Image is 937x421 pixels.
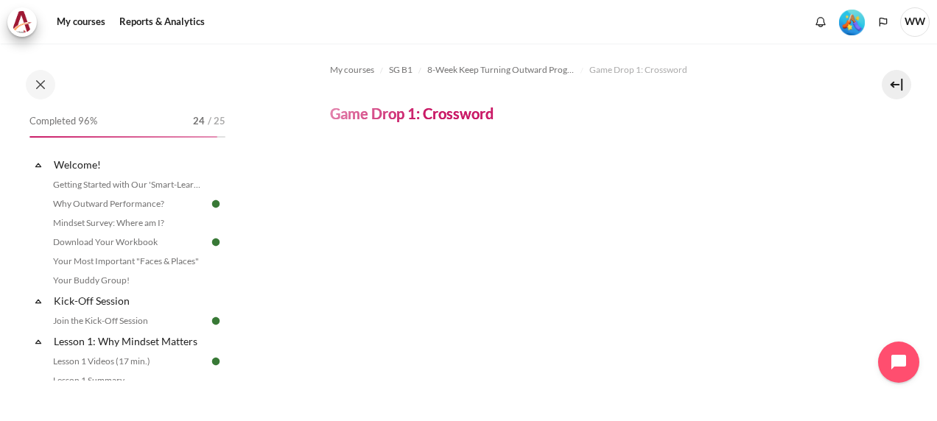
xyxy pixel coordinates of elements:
[810,11,832,33] div: Show notification window with no new notifications
[31,334,46,349] span: Collapse
[389,61,413,79] a: SG B1
[49,214,209,232] a: Mindset Survey: Where am I?
[193,114,205,129] span: 24
[49,233,209,251] a: Download Your Workbook
[12,11,32,33] img: Architeck
[52,291,209,311] a: Kick-Off Session
[589,61,687,79] a: Game Drop 1: Crossword
[52,155,209,174] a: Welcome!
[209,197,222,210] img: Done
[839,10,865,35] img: Level #5
[29,136,217,138] div: 96%
[330,58,832,82] nav: Navigation bar
[52,7,110,37] a: My courses
[900,7,930,37] a: User menu
[389,63,413,77] span: SG B1
[427,61,575,79] a: 8-Week Keep Turning Outward Program
[839,8,865,35] div: Level #5
[330,61,374,79] a: My courses
[209,236,222,249] img: Done
[49,176,209,194] a: Getting Started with Our 'Smart-Learning' Platform
[49,312,209,330] a: Join the Kick-Off Session
[209,314,222,328] img: Done
[114,7,210,37] a: Reports & Analytics
[29,114,97,129] span: Completed 96%
[589,63,687,77] span: Game Drop 1: Crossword
[427,63,575,77] span: 8-Week Keep Turning Outward Program
[49,372,209,389] a: Lesson 1 Summary
[49,252,209,270] a: Your Most Important "Faces & Places"
[208,114,225,129] span: / 25
[872,11,894,33] button: Languages
[31,294,46,308] span: Collapse
[330,63,374,77] span: My courses
[900,7,930,37] span: WW
[49,353,209,370] a: Lesson 1 Videos (17 min.)
[31,158,46,172] span: Collapse
[49,195,209,213] a: Why Outward Performance?
[7,7,44,37] a: Architeck Architeck
[330,104,494,123] h4: Game Drop 1: Crossword
[49,272,209,289] a: Your Buddy Group!
[833,8,871,35] a: Level #5
[209,355,222,368] img: Done
[52,331,209,351] a: Lesson 1: Why Mindset Matters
